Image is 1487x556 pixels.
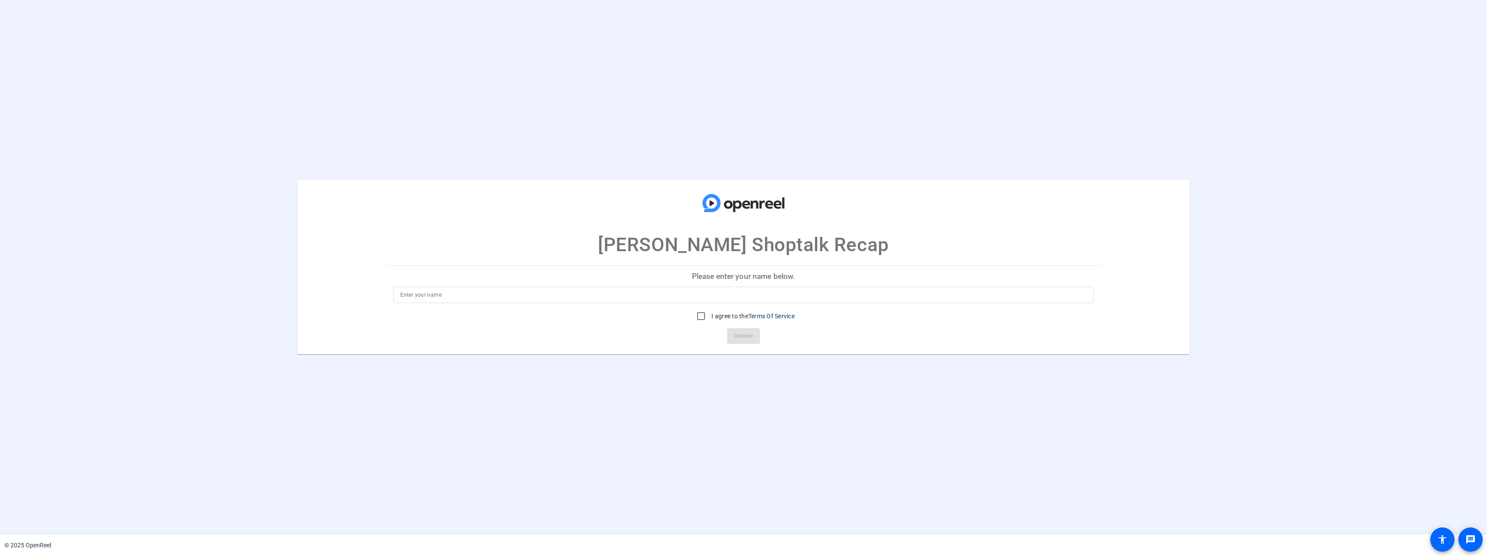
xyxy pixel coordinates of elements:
[1465,534,1476,545] mat-icon: message
[4,541,51,550] div: © 2025 OpenReel
[710,312,795,320] label: I agree to the
[400,290,1086,300] input: Enter your name
[1437,534,1448,545] mat-icon: accessibility
[700,189,787,217] img: company-logo
[598,230,889,259] p: [PERSON_NAME] Shoptalk Recap
[386,266,1100,287] p: Please enter your name below.
[748,313,795,320] a: Terms Of Service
